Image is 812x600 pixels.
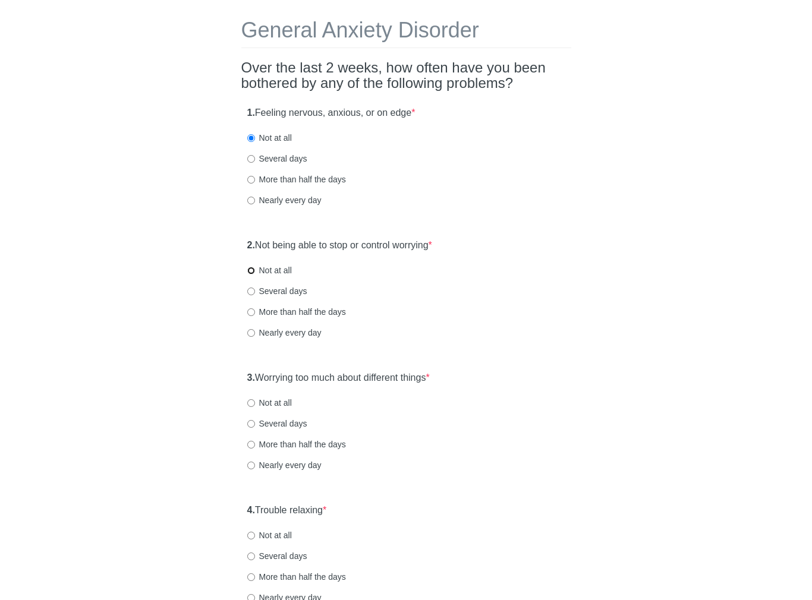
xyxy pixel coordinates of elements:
label: More than half the days [247,173,346,185]
label: Nearly every day [247,459,322,471]
input: More than half the days [247,573,255,581]
label: Not at all [247,397,292,409]
label: Several days [247,418,307,430]
input: Nearly every day [247,329,255,337]
label: More than half the days [247,571,346,583]
label: More than half the days [247,438,346,450]
input: Not at all [247,399,255,407]
label: Trouble relaxing [247,504,327,517]
input: More than half the days [247,308,255,316]
input: Nearly every day [247,462,255,469]
label: Not at all [247,529,292,541]
label: Nearly every day [247,194,322,206]
input: Several days [247,288,255,295]
input: Several days [247,552,255,560]
input: Nearly every day [247,197,255,204]
label: Not at all [247,264,292,276]
label: Worrying too much about different things [247,371,430,385]
input: Not at all [247,267,255,274]
strong: 2. [247,240,255,250]
h1: General Anxiety Disorder [241,18,571,48]
strong: 4. [247,505,255,515]
input: Not at all [247,532,255,539]
label: Feeling nervous, anxious, or on edge [247,106,416,120]
label: More than half the days [247,306,346,318]
input: Not at all [247,134,255,142]
input: More than half the days [247,176,255,184]
strong: 3. [247,372,255,383]
input: More than half the days [247,441,255,449]
input: Several days [247,420,255,428]
label: Several days [247,285,307,297]
strong: 1. [247,108,255,118]
h2: Over the last 2 weeks, how often have you been bothered by any of the following problems? [241,60,571,91]
label: Nearly every day [247,327,322,339]
input: Several days [247,155,255,163]
label: Not at all [247,132,292,144]
label: Not being able to stop or control worrying [247,239,432,252]
label: Several days [247,550,307,562]
label: Several days [247,153,307,165]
